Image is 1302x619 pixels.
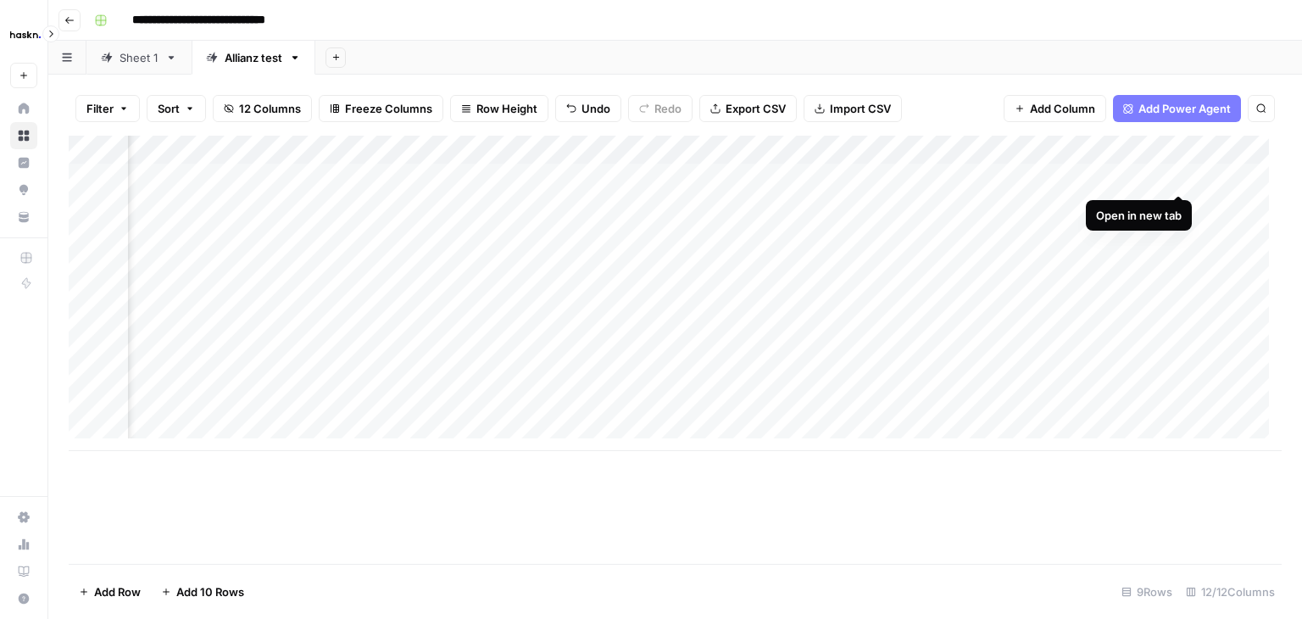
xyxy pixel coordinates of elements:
button: Add Column [1004,95,1106,122]
a: Browse [10,122,37,149]
span: 12 Columns [239,100,301,117]
div: Open in new tab [1096,207,1182,224]
button: Help + Support [10,585,37,612]
button: Add 10 Rows [151,578,254,605]
button: Sort [147,95,206,122]
span: Add Row [94,583,141,600]
button: Freeze Columns [319,95,443,122]
button: Row Height [450,95,548,122]
a: Sheet 1 [86,41,192,75]
span: Row Height [476,100,537,117]
div: 9 Rows [1115,578,1179,605]
span: Freeze Columns [345,100,432,117]
a: Home [10,95,37,122]
span: Add Column [1030,100,1095,117]
a: Usage [10,531,37,558]
a: Learning Hub [10,558,37,585]
button: Import CSV [804,95,902,122]
button: Add Power Agent [1113,95,1241,122]
button: Export CSV [699,95,797,122]
div: Allianz test [225,49,282,66]
button: Redo [628,95,693,122]
a: Insights [10,149,37,176]
span: Sort [158,100,180,117]
span: Export CSV [726,100,786,117]
button: Undo [555,95,621,122]
a: Your Data [10,204,37,231]
div: Sheet 1 [120,49,159,66]
button: Add Row [69,578,151,605]
a: Opportunities [10,176,37,204]
a: Settings [10,504,37,531]
div: 12/12 Columns [1179,578,1282,605]
button: 12 Columns [213,95,312,122]
span: Add 10 Rows [176,583,244,600]
button: Filter [75,95,140,122]
button: Workspace: Haskn [10,14,37,56]
span: Redo [654,100,682,117]
span: Import CSV [830,100,891,117]
span: Filter [86,100,114,117]
img: Haskn Logo [10,20,41,50]
a: Allianz test [192,41,315,75]
span: Undo [581,100,610,117]
span: Add Power Agent [1138,100,1231,117]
